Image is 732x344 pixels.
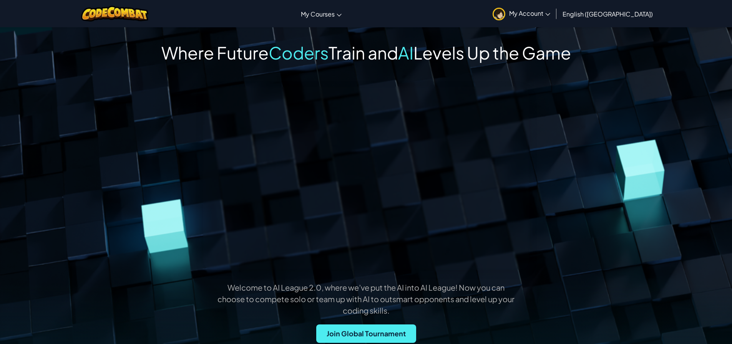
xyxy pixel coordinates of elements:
[489,2,554,26] a: My Account
[297,3,345,24] a: My Courses
[509,9,550,17] span: My Account
[493,8,505,20] img: avatar
[329,42,398,63] span: Train and
[413,42,571,63] span: Levels Up the Game
[563,10,653,18] span: English ([GEOGRAPHIC_DATA])
[81,6,148,21] img: CodeCombat logo
[398,42,413,63] span: AI
[316,324,416,343] button: Join Global Tournament
[90,282,642,293] p: Welcome to AI League 2.0, where we’ve put the AI into AI League! Now you can
[269,42,329,63] span: Coders
[559,3,657,24] a: English ([GEOGRAPHIC_DATA])
[301,10,335,18] span: My Courses
[90,305,642,316] p: coding skills.
[161,42,269,63] span: Where Future
[90,294,642,304] p: choose to compete solo or team up with AI to outsmart opponents and level up your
